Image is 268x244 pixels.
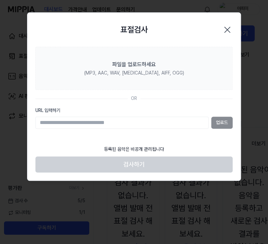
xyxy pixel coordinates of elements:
[84,70,184,77] div: (MP3, AAC, WAV, [MEDICAL_DATA], AIFF, OGG)
[112,60,156,69] div: 파일을 업로드하세요
[100,142,168,157] div: 등록된 음악은 비공개 관리됩니다
[131,95,137,102] div: OR
[35,107,233,114] label: URL 입력하기
[120,23,148,36] h2: 표절검사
